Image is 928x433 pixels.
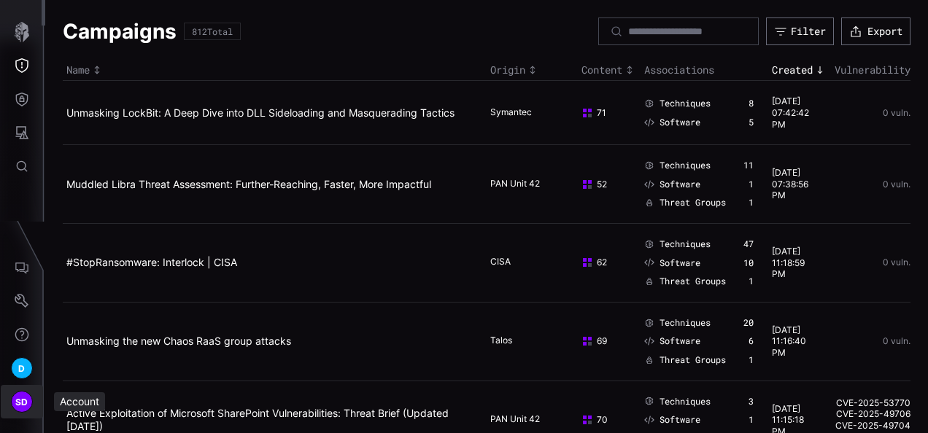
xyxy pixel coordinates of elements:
a: Threat Groups [644,197,726,208]
div: Talos [490,335,563,348]
a: CVE-2025-53770 [835,397,910,409]
div: Toggle sort direction [772,63,827,77]
a: Active Exploitation of Microsoft SharePoint Vulnerabilities: Threat Brief (Updated [DATE]) [66,407,449,432]
time: [DATE] 11:18:59 PM [772,246,805,279]
h1: Campaigns [63,18,177,44]
span: Techniques [660,98,711,109]
button: Filter [766,17,834,45]
a: Unmasking LockBit: A Deep Dive into DLL Sideloading and Masquerading Tactics [66,106,455,119]
div: 0 vuln. [835,179,910,190]
button: SD [1,385,43,418]
div: 62 [581,257,626,268]
span: Techniques [660,396,711,407]
span: Techniques [660,317,711,329]
span: Threat Groups [660,354,726,366]
span: D [18,361,25,376]
span: Software [660,414,700,426]
div: Symantec [490,106,563,120]
th: Vulnerability [831,60,910,81]
a: Techniques [644,98,711,109]
div: 6 [749,335,754,347]
div: Toggle sort direction [490,63,574,77]
span: Software [660,179,700,190]
div: PAN Unit 42 [490,413,563,426]
time: [DATE] 11:16:40 PM [772,324,806,358]
div: 70 [581,414,626,426]
a: CVE-2025-49704 [835,420,910,432]
div: 20 [743,317,754,329]
a: Software [644,414,700,426]
time: [DATE] 07:42:42 PM [772,95,809,129]
div: 812 Total [192,27,233,36]
span: Software [660,335,700,347]
span: Threat Groups [660,197,726,208]
div: 5 [749,117,754,128]
a: Software [644,257,700,269]
a: Techniques [644,396,711,407]
div: 3 [749,396,754,407]
a: Software [644,335,700,347]
div: Toggle sort direction [66,63,483,77]
div: Account [54,392,105,411]
span: Software [660,117,700,128]
div: PAN Unit 42 [490,178,563,191]
span: SD [15,394,28,410]
a: Techniques [644,160,711,171]
div: 71 [581,107,626,119]
a: Software [644,117,700,128]
a: Techniques [644,317,711,329]
span: Threat Groups [660,276,726,287]
a: Software [644,179,700,190]
a: Threat Groups [644,354,726,366]
div: 10 [743,257,754,269]
span: Techniques [660,160,711,171]
time: [DATE] 07:38:56 PM [772,167,808,200]
div: 1 [749,354,754,366]
div: Filter [791,25,826,38]
button: Export [841,17,910,45]
div: 47 [743,238,754,250]
div: 1 [749,179,754,190]
div: 8 [749,98,754,109]
span: Software [660,257,700,269]
span: Techniques [660,238,711,250]
div: 0 vuln. [835,108,910,118]
a: Techniques [644,238,711,250]
a: Unmasking the new Chaos RaaS group attacks [66,335,291,347]
a: Muddled Libra Threat Assessment: Further-Reaching, Faster, More Impactful [66,178,431,190]
div: Toggle sort direction [581,63,637,77]
div: 11 [743,160,754,171]
div: 1 [749,276,754,287]
div: 1 [749,414,754,426]
a: #StopRansomware: Interlock | CISA [66,256,237,268]
th: Associations [641,60,768,81]
div: 0 vuln. [835,257,910,268]
a: CVE-2025-49706 [835,408,910,420]
div: 1 [749,197,754,208]
div: 52 [581,179,626,190]
div: CISA [490,256,563,269]
button: D [1,351,43,385]
div: 69 [581,335,626,347]
div: 0 vuln. [835,336,910,346]
a: Threat Groups [644,276,726,287]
